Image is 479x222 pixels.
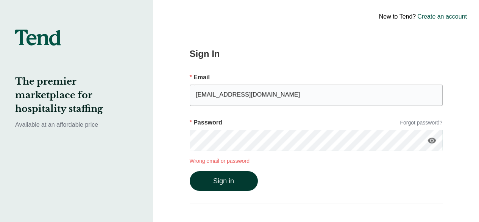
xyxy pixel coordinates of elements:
[417,12,467,21] a: Create an account
[15,120,138,129] p: Available at an affordable price
[190,171,258,191] button: Sign in
[428,136,437,145] i: visibility
[15,30,61,46] img: tend-logo
[190,157,443,165] p: Wrong email or password
[190,118,222,127] p: Password
[190,73,443,82] p: Email
[400,119,442,127] a: Forgot password?
[15,75,138,116] h2: The premier marketplace for hospitality staffing
[190,47,443,61] h2: Sign In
